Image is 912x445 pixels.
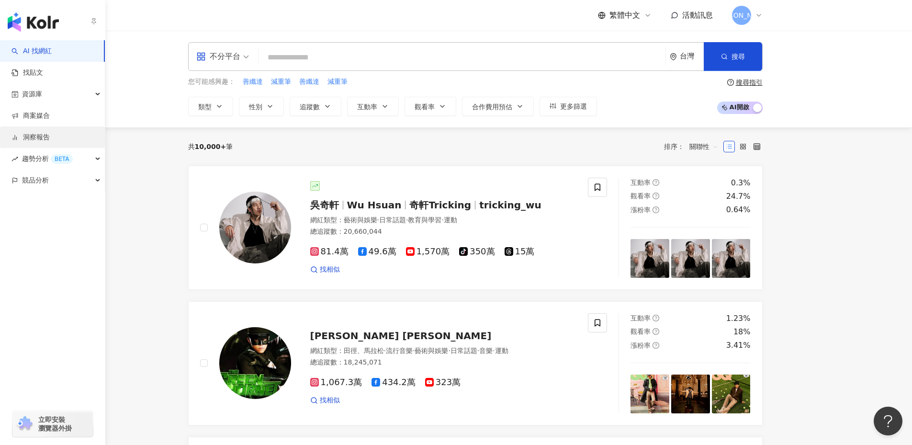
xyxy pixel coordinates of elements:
[299,77,319,87] span: 善纖達
[732,53,745,60] span: 搜尋
[11,111,50,121] a: 商案媒合
[386,347,413,354] span: 流行音樂
[219,192,291,263] img: KOL Avatar
[459,247,495,257] span: 350萬
[347,199,402,211] span: Wu Hsuan
[631,192,651,200] span: 觀看率
[344,347,384,354] span: 田徑、馬拉松
[704,42,762,71] button: 搜尋
[327,77,348,87] span: 減重筆
[415,347,448,354] span: 藝術與娛樂
[425,377,461,388] span: 323萬
[22,83,42,105] span: 資源庫
[196,52,206,61] span: appstore
[196,49,240,64] div: 不分平台
[408,216,441,224] span: 教育與學習
[731,178,751,188] div: 0.3%
[219,327,291,399] img: KOL Avatar
[347,97,399,116] button: 互動率
[712,239,751,278] img: post-image
[405,97,456,116] button: 觀看率
[310,377,362,388] span: 1,067.3萬
[415,103,435,111] span: 觀看率
[310,346,577,356] div: 網紅類型 ：
[310,247,349,257] span: 81.4萬
[671,239,710,278] img: post-image
[631,239,669,278] img: post-image
[631,375,669,413] img: post-image
[493,347,495,354] span: ·
[310,216,577,225] div: 網紅類型 ：
[188,97,233,116] button: 類型
[653,179,659,186] span: question-circle
[344,216,377,224] span: 藝術與娛樂
[327,77,348,87] button: 減重筆
[11,133,50,142] a: 洞察報告
[310,265,340,274] a: 找相似
[653,315,659,321] span: question-circle
[249,103,262,111] span: 性別
[726,340,751,351] div: 3.41%
[631,314,651,322] span: 互動率
[726,205,751,215] div: 0.64%
[11,68,43,78] a: 找貼文
[198,103,212,111] span: 類型
[631,342,651,349] span: 漲粉率
[631,206,651,214] span: 漲粉率
[726,191,751,202] div: 24.7%
[479,347,493,354] span: 音樂
[310,396,340,405] a: 找相似
[320,396,340,405] span: 找相似
[358,247,396,257] span: 49.6萬
[195,143,226,150] span: 10,000+
[560,103,587,110] span: 更多篩選
[22,170,49,191] span: 競品分析
[413,347,415,354] span: ·
[11,46,52,56] a: searchAI 找網紅
[15,416,34,432] img: chrome extension
[310,227,577,237] div: 總追蹤數 ： 20,660,044
[682,11,713,20] span: 活動訊息
[409,199,471,211] span: 奇軒Tricking
[12,411,93,437] a: chrome extension立即安裝 瀏覽器外掛
[299,77,320,87] button: 善纖達
[441,216,443,224] span: ·
[609,10,640,21] span: 繁體中文
[664,139,723,154] div: 排序：
[22,148,73,170] span: 趨勢分析
[310,199,339,211] span: 吳奇軒
[188,143,233,150] div: 共 筆
[290,97,341,116] button: 追蹤數
[377,216,379,224] span: ·
[8,12,59,32] img: logo
[310,358,577,367] div: 總追蹤數 ： 18,245,071
[670,53,677,60] span: environment
[477,347,479,354] span: ·
[727,79,734,86] span: question-circle
[448,347,450,354] span: ·
[51,154,73,164] div: BETA
[462,97,534,116] button: 合作費用預估
[495,347,508,354] span: 運動
[270,77,292,87] button: 減重筆
[271,77,291,87] span: 減重筆
[736,79,763,86] div: 搜尋指引
[689,139,718,154] span: 關聯性
[540,97,597,116] button: 更多篩選
[653,328,659,335] span: question-circle
[38,415,72,433] span: 立即安裝 瀏覽器外掛
[874,407,902,435] iframe: Help Scout Beacon - Open
[406,247,450,257] span: 1,570萬
[726,313,751,324] div: 1.23%
[631,179,651,186] span: 互動率
[712,375,751,413] img: post-image
[479,199,541,211] span: tricking_wu
[505,247,535,257] span: 15萬
[242,77,263,87] button: 善纖達
[472,103,512,111] span: 合作費用預估
[239,97,284,116] button: 性別
[713,10,769,21] span: [PERSON_NAME]
[680,52,704,60] div: 台灣
[320,265,340,274] span: 找相似
[733,327,751,337] div: 18%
